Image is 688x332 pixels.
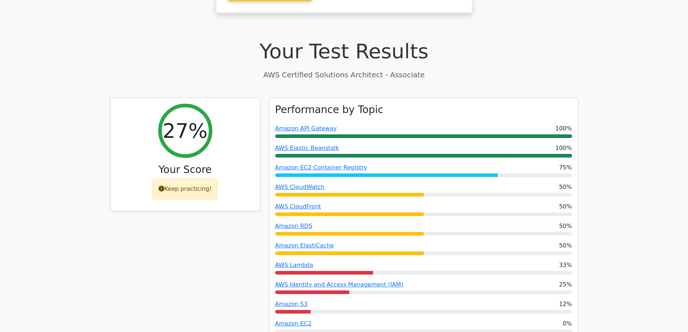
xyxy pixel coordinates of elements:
div: Keep practicing! [152,178,218,199]
a: AWS CloudWatch [275,184,325,190]
span: 12% [559,300,572,309]
a: Amazon S3 [275,301,308,307]
span: 100% [555,144,572,152]
a: AWS Elastic Beanstalk [275,145,339,151]
span: 50% [559,183,572,191]
a: AWS Identity and Access Management (IAM) [275,281,403,288]
a: Amazon EC2 [275,320,312,327]
span: 25% [559,280,572,289]
span: 0% [563,319,572,328]
a: Amazon EC2 Container Registry [275,164,367,171]
a: Amazon ElastiCache [275,242,334,249]
h3: Performance by Topic [275,104,384,116]
h2: 27% [163,118,207,143]
a: Amazon API Gateway [275,125,337,132]
p: AWS Certified Solutions Architect - Associate [110,69,578,80]
span: 50% [559,202,572,211]
h3: Your Score [116,164,254,176]
span: 33% [559,261,572,270]
a: Amazon RDS [275,223,312,229]
a: AWS CloudFront [275,203,321,210]
span: 100% [555,124,572,133]
a: AWS Lambda [275,262,313,268]
span: 50% [559,222,572,230]
h1: Your Test Results [110,39,578,63]
span: 75% [559,163,572,172]
span: 50% [559,241,572,250]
